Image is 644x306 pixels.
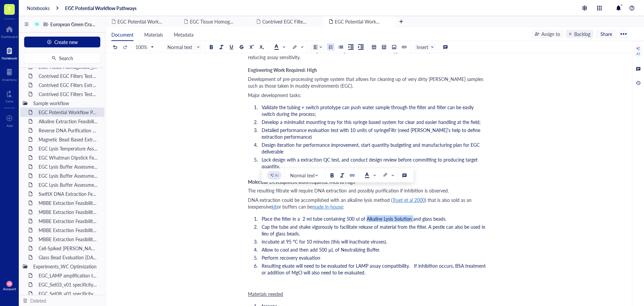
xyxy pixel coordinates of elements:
[8,282,11,285] span: MB
[596,30,616,38] button: Share
[262,238,387,245] span: incubate at 95 ºC for 10 minutes (this will inactivate viruses).
[262,156,479,170] span: Lock design with a extraction QC test, and conduct design review before committing to producing t...
[343,203,344,210] span: :
[290,172,321,178] span: Normal text
[262,119,481,125] span: Develop a minimalist mounting tray for this syringe based system for clear and easier handling at...
[248,291,283,297] span: Materials needed
[275,173,278,178] div: AI
[36,153,102,162] div: EGC Whatman Dipstick Feasibility [DATE]
[417,44,434,50] span: Insert
[36,198,102,208] div: MBBE Extraction Feasibility 1 [DATE]
[36,225,102,235] div: MBBE Extraction Feasibility 4 [DATE]
[1,35,18,39] div: Dashboard
[262,246,380,253] span: Allow to cool and then add 500 µL of Neutralizing Buffer.
[574,30,590,38] div: Backlog
[262,127,482,140] span: Detailed performance evaluation test with 10 units of syringeFiltr (need [PERSON_NAME]’s help to ...
[2,56,17,60] div: Notebook
[24,53,100,63] button: Search
[248,92,301,98] span: Major development tasks:
[600,31,612,37] span: Share
[8,4,11,13] span: T
[27,5,50,11] a: Notebooks
[36,207,102,217] div: MBBE Extraction Feasibility 2 [DATE]
[2,45,17,60] a: Notebook
[144,31,163,38] span: Materials
[36,126,102,135] div: Reverse DNA Purification Feasibility Research
[636,51,640,56] div: AI
[3,287,16,291] div: Account
[36,117,102,126] div: Alkaline Extraction Feasibility Research
[36,180,102,189] div: EGC Lysis Buffer Assessment 3 [DATE]
[262,104,475,117] span: Validate the tubing + switch prototype can push water sample through the filter and filter can be...
[6,124,13,128] div: Add
[30,98,102,108] div: Sample workflow
[167,44,200,50] span: Normal text
[43,21,133,28] span: BI- European Green Crab [PERSON_NAME]
[248,196,473,210] span: ) that is also sold as an inexpensive
[36,271,102,280] div: EGC_LAMP amplification test_[DATE]
[262,141,481,155] span: Design iteration for performance improvement, start quantity budgeting and manufacturing plan for...
[277,203,312,210] span: or buffers can be
[262,223,487,237] span: Cap the tube and shake vigorously to facilitate release of material from the filter. A pestle can...
[36,162,102,171] div: EGC Lysis Buffer Assessment [DATE]
[111,31,133,38] span: Document
[262,254,320,261] span: Perform recovery evaluation
[30,297,46,304] div: Deleted
[36,253,102,262] div: Glass Bead Evaluation [DATE]
[248,76,485,89] span: Development of pre-processing syringe system that allows for cleaning up of very dirty [PERSON_NA...
[392,196,425,203] span: Truet et al 2000
[36,216,102,226] div: MBBE Extraction Feasibility 3 [DATE]
[248,67,317,73] span: Engineering Work Required: High
[6,99,13,103] div: Core
[24,37,100,47] button: Create new
[2,67,17,82] a: Inventory
[36,71,102,81] div: Contrived EGC Filters Test1_31JUL25
[35,22,39,27] div: BI
[59,55,73,61] span: Search
[312,203,343,210] span: made in-house
[174,31,194,38] span: Metadata
[36,280,102,289] div: EGC_Set03_v01 specificity_[DATE]
[36,189,102,199] div: SwiftX DNA Extraction Feasibility (TBD)
[136,44,153,50] span: 100%
[30,262,102,271] div: Experiments_WC Optimization
[262,262,487,276] span: Resulting eluate will need to be evaluated for LAMP assay compatibility. If inhibition occurs, BS...
[248,196,392,203] span: DNA extraction could be accomplished with an alkaline lysis method (
[65,5,137,11] a: EGC Potential Workflow Pathways
[54,39,78,45] span: Create new
[36,135,102,144] div: Magnetic Bead Based Extraction Feasibility Research
[36,234,102,244] div: MBBE Extraction Feasibility 5 [DATE]
[6,88,13,103] a: Core
[541,30,560,38] div: Assign to
[36,89,102,99] div: Contrived EGC Filters Test3_13AUG25
[2,78,17,82] div: Inventory
[36,171,102,180] div: EGC Lysis Buffer Assessment 2 [DATE]
[36,107,102,117] div: EGC Potential Workflow Pathways
[36,244,102,253] div: Cell-Spiked [PERSON_NAME] Filters 1 [DATE]
[248,187,449,194] span: The resulting filtrate will require DNA extraction and possibly purification if inhibition is obs...
[248,178,355,185] span: Molecular Development work required: Med to High
[36,289,102,298] div: EGC_Set08_v01 specificity_[DATE]
[1,24,18,39] a: Dashboard
[262,215,446,222] span: Place the filter in a 2 ml tube containing 500 ul of Alkaline Lysis Solution and glass beads.
[272,203,277,210] span: kit
[36,80,102,90] div: Contrived EGC Filters Extraction_[DATE]
[36,144,102,153] div: EGC Lysis Temperature Assessment [DATE]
